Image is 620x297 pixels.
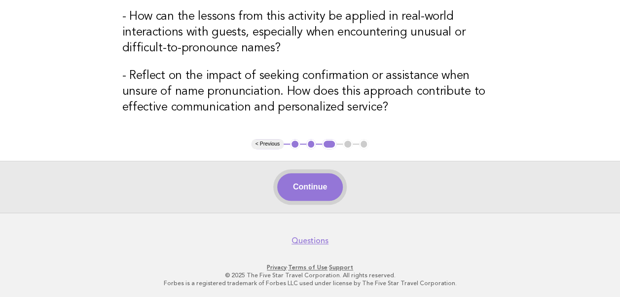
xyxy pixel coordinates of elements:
a: Privacy [267,264,287,271]
h3: - How can the lessons from this activity be applied in real-world interactions with guests, espec... [122,9,498,56]
button: 1 [290,139,300,149]
p: · · [14,263,606,271]
button: 2 [306,139,316,149]
a: Questions [292,236,328,246]
button: < Previous [252,139,284,149]
p: © 2025 The Five Star Travel Corporation. All rights reserved. [14,271,606,279]
a: Support [329,264,353,271]
a: Terms of Use [288,264,328,271]
button: 3 [322,139,336,149]
button: Continue [277,173,343,201]
h3: - Reflect on the impact of seeking confirmation or assistance when unsure of name pronunciation. ... [122,68,498,115]
p: Forbes is a registered trademark of Forbes LLC used under license by The Five Star Travel Corpora... [14,279,606,287]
